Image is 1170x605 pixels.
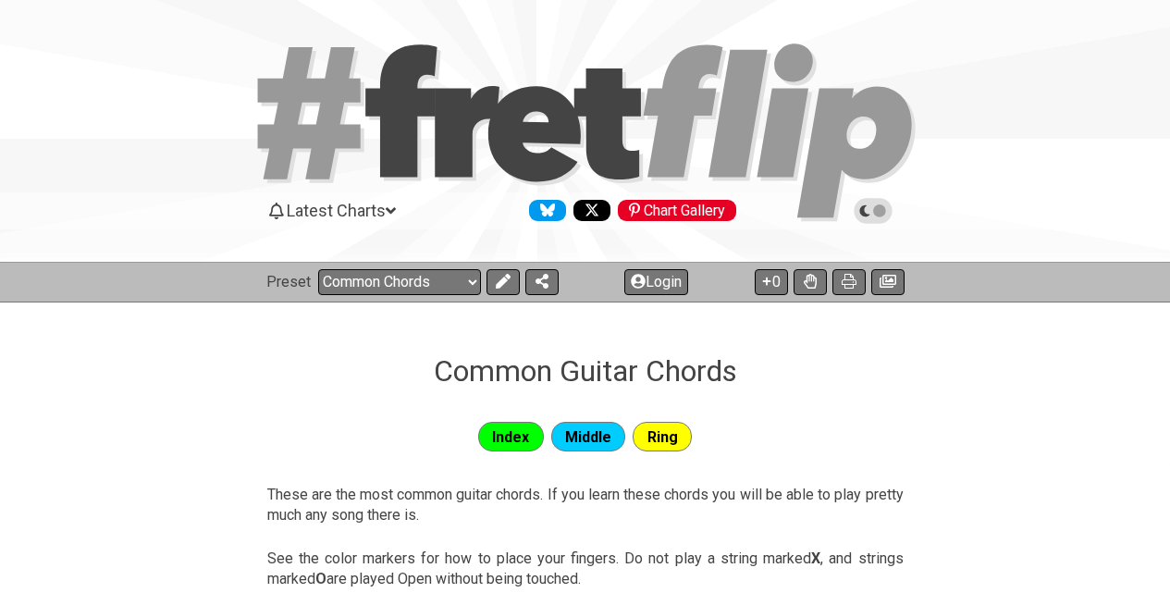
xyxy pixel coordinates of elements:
span: Index [492,424,529,451]
h1: Common Guitar Chords [434,353,737,389]
p: These are the most common guitar chords. If you learn these chords you will be able to play prett... [267,485,904,526]
button: Toggle Dexterity for all fretkits [794,269,827,295]
button: Create image [871,269,905,295]
span: Toggle light / dark theme [863,203,884,219]
a: Follow #fretflip at Bluesky [522,200,566,221]
button: Print [832,269,866,295]
span: Preset [266,273,311,290]
span: Ring [647,424,678,451]
select: Preset [318,269,481,295]
button: Login [624,269,688,295]
button: Edit Preset [486,269,520,295]
p: See the color markers for how to place your fingers. Do not play a string marked , and strings ma... [267,549,904,590]
button: 0 [755,269,788,295]
a: #fretflip at Pinterest [610,200,736,221]
strong: X [811,549,820,567]
span: Latest Charts [287,201,386,220]
strong: O [315,570,326,587]
div: Chart Gallery [618,200,736,221]
span: Middle [565,424,611,451]
button: Share Preset [525,269,559,295]
a: Follow #fretflip at X [566,200,610,221]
